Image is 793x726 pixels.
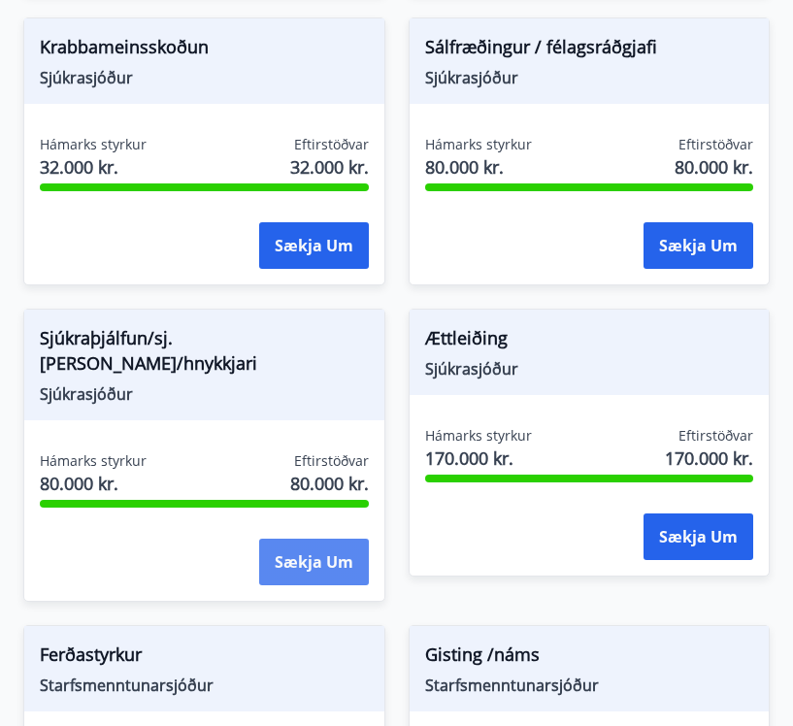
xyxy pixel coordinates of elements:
span: Starfsmenntunarsjóður [425,675,754,696]
button: Sækja um [644,513,753,560]
button: Sækja um [644,222,753,269]
span: 80.000 kr. [290,471,369,496]
span: 170.000 kr. [425,445,532,471]
span: 80.000 kr. [425,154,532,180]
span: 170.000 kr. [665,445,753,471]
span: Eftirstöðvar [678,135,753,154]
span: Sjúkrasjóður [425,67,754,88]
span: Hámarks styrkur [40,451,147,471]
span: Ættleiðing [425,325,754,358]
span: Eftirstöðvar [678,426,753,445]
span: Sjúkraþjálfun/sj.[PERSON_NAME]/hnykkjari [40,325,369,383]
span: 80.000 kr. [675,154,753,180]
span: Hámarks styrkur [425,135,532,154]
span: Eftirstöðvar [294,135,369,154]
span: 32.000 kr. [40,154,147,180]
button: Sækja um [259,222,369,269]
span: Starfsmenntunarsjóður [40,675,369,696]
span: Ferðastyrkur [40,642,369,675]
span: 32.000 kr. [290,154,369,180]
span: Sjúkrasjóður [40,383,369,405]
span: Hámarks styrkur [40,135,147,154]
span: Eftirstöðvar [294,451,369,471]
span: Gisting /náms [425,642,754,675]
span: Hámarks styrkur [425,426,532,445]
span: Sálfræðingur / félagsráðgjafi [425,34,754,67]
span: Krabbameinsskoðun [40,34,369,67]
span: Sjúkrasjóður [40,67,369,88]
span: 80.000 kr. [40,471,147,496]
button: Sækja um [259,539,369,585]
span: Sjúkrasjóður [425,358,754,379]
